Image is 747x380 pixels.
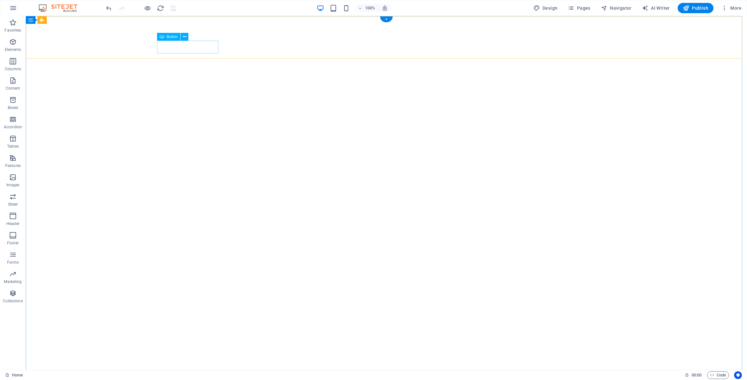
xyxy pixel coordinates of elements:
[105,4,113,12] button: undo
[5,371,23,379] a: Click to cancel selection. Double-click to open Pages
[683,5,708,11] span: Publish
[598,3,634,13] button: Navigator
[678,3,713,13] button: Publish
[639,3,672,13] button: AI Writer
[642,5,670,11] span: AI Writer
[7,144,19,149] p: Tables
[5,28,21,33] p: Favorites
[565,3,593,13] button: Pages
[531,3,560,13] button: Design
[8,105,18,110] p: Boxes
[365,4,375,12] h6: 100%
[721,5,742,11] span: More
[4,279,22,284] p: Marketing
[6,221,19,226] p: Header
[5,47,21,52] p: Elements
[734,371,742,379] button: Usercentrics
[719,3,744,13] button: More
[685,371,702,379] h6: Session time
[380,16,393,22] div: +
[7,260,19,265] p: Forms
[568,5,590,11] span: Pages
[6,86,20,91] p: Content
[4,124,22,130] p: Accordion
[156,4,164,12] button: reload
[167,35,178,39] span: Button
[6,182,20,188] p: Images
[707,371,729,379] button: Code
[105,5,113,12] i: Undo: Edit headline (Ctrl+Z)
[692,371,702,379] span: 00 00
[37,4,85,12] img: Editor Logo
[382,5,388,11] i: On resize automatically adjust zoom level to fit chosen device.
[5,66,21,72] p: Columns
[8,202,18,207] p: Slider
[710,371,726,379] span: Code
[5,163,21,168] p: Features
[3,298,23,304] p: Collections
[7,240,19,246] p: Footer
[355,4,378,12] button: 100%
[601,5,632,11] span: Navigator
[533,5,558,11] span: Design
[144,4,151,12] button: Click here to leave preview mode and continue editing
[696,373,697,377] span: :
[157,5,164,12] i: Reload page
